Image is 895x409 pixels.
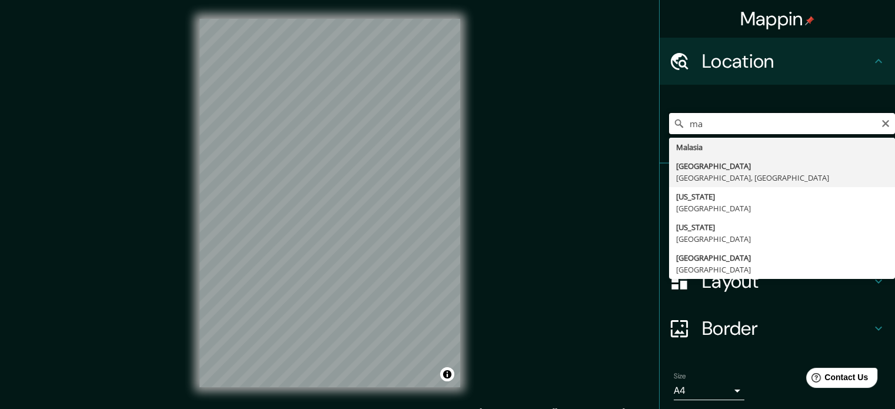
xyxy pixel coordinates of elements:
div: [GEOGRAPHIC_DATA] [676,233,888,245]
canvas: Map [199,19,460,387]
button: Toggle attribution [440,367,454,381]
button: Clear [881,117,890,128]
div: Pins [660,164,895,211]
h4: Mappin [740,7,815,31]
input: Pick your city or area [669,113,895,134]
div: A4 [674,381,744,400]
iframe: Help widget launcher [790,363,882,396]
div: [GEOGRAPHIC_DATA], [GEOGRAPHIC_DATA] [676,172,888,184]
div: [US_STATE] [676,221,888,233]
div: Layout [660,258,895,305]
h4: Layout [702,270,871,293]
div: Border [660,305,895,352]
h4: Location [702,49,871,73]
div: [GEOGRAPHIC_DATA] [676,160,888,172]
div: Location [660,38,895,85]
div: Style [660,211,895,258]
label: Size [674,371,686,381]
div: [GEOGRAPHIC_DATA] [676,252,888,264]
div: Malasia [676,141,888,153]
div: [GEOGRAPHIC_DATA] [676,202,888,214]
div: [US_STATE] [676,191,888,202]
img: pin-icon.png [805,16,814,25]
h4: Border [702,317,871,340]
div: [GEOGRAPHIC_DATA] [676,264,888,275]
